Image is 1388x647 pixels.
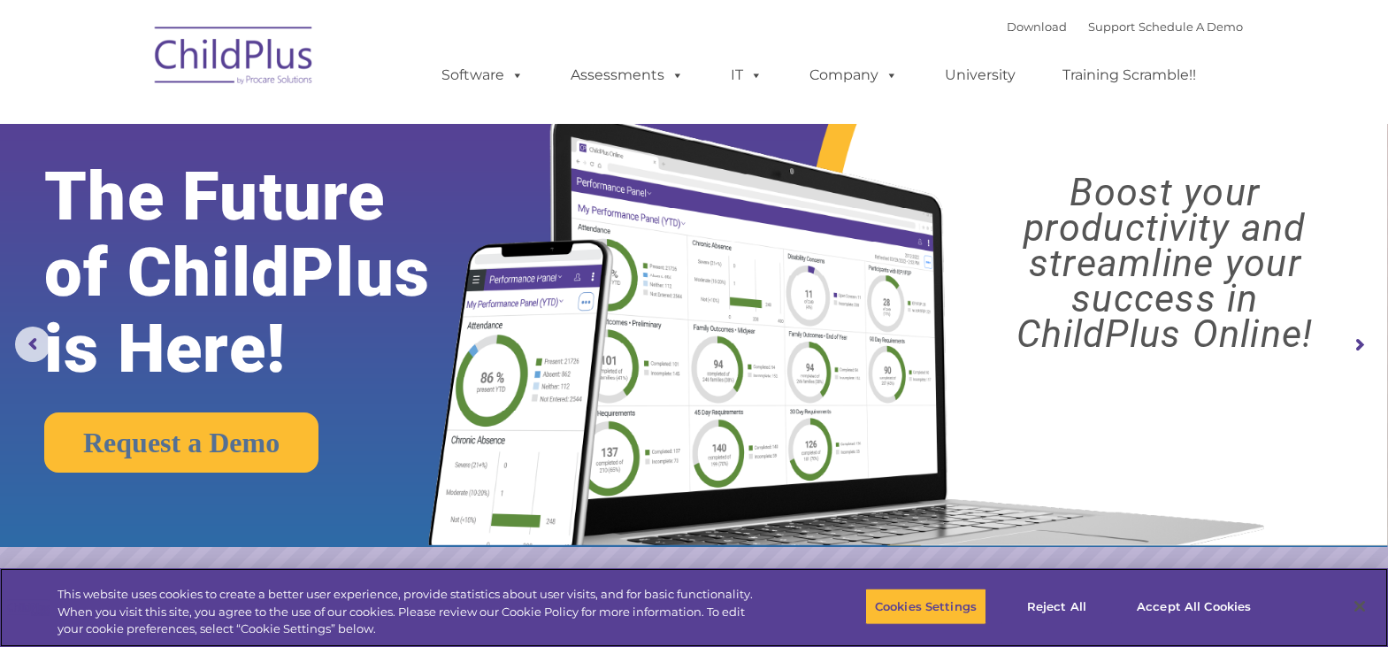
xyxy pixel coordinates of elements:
span: Phone number [246,189,321,203]
font: | [1007,19,1243,34]
button: Close [1340,587,1379,626]
button: Reject All [1001,588,1112,625]
button: Cookies Settings [865,588,986,625]
div: This website uses cookies to create a better user experience, provide statistics about user visit... [58,586,763,638]
a: Support [1088,19,1135,34]
span: Last name [246,117,300,130]
a: University [927,58,1033,93]
a: IT [713,58,780,93]
a: Request a Demo [44,412,318,473]
button: Accept All Cookies [1127,588,1261,625]
a: Schedule A Demo [1139,19,1243,34]
rs-layer: Boost your productivity and streamline your success in ChildPlus Online! [959,174,1371,351]
rs-layer: The Future of ChildPlus is Here! [44,158,487,387]
a: Download [1007,19,1067,34]
a: Training Scramble!! [1045,58,1214,93]
img: ChildPlus by Procare Solutions [146,14,323,103]
a: Assessments [553,58,702,93]
a: Software [424,58,541,93]
a: Company [792,58,916,93]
